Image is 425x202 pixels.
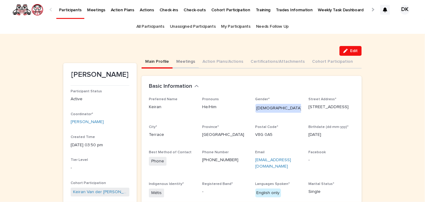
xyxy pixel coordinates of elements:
[71,112,93,116] span: Coordinator*
[255,104,303,113] div: [DEMOGRAPHIC_DATA]
[339,46,362,56] button: Edit
[308,157,354,163] p: -
[71,181,106,185] span: Cohort Participation
[71,158,88,162] span: Tier Level
[400,5,410,15] div: DK
[255,151,265,154] span: Email
[71,165,129,171] p: -
[149,151,191,154] span: Best Method of Contact
[12,4,44,16] img: rNyI97lYS1uoOg9yXW8k
[149,182,184,186] span: Indigenous Identity*
[255,97,270,101] span: Gender*
[308,56,357,69] button: Cohort Participation
[202,97,219,101] span: Pronouns
[308,132,354,138] p: [DATE]
[308,151,326,154] span: Facebook
[256,19,289,34] a: Needs Follow Up
[255,189,281,197] div: English only
[149,104,195,110] p: Keiran
[71,70,129,79] p: [PERSON_NAME]
[149,83,199,90] button: Basic Information
[202,104,248,110] p: He/Him
[71,135,95,139] span: Created Time
[149,189,164,197] span: Métis
[73,189,127,195] a: Keiran Van der [PERSON_NAME] - SPP- [DATE]
[221,19,251,34] a: My Participants
[308,125,349,129] span: Birthdate (dd-mm-yyy)*
[136,19,164,34] a: All Participants
[247,56,308,69] button: Certifications/Attachments
[149,83,192,90] h2: Basic Information
[255,125,279,129] span: Postal Code*
[308,97,336,101] span: Street Address*
[71,96,129,102] p: Active
[308,182,334,186] span: Marital Status*
[255,132,301,138] p: V8G 0A5
[308,189,354,195] p: Single
[202,182,233,186] span: Registered Band*
[149,157,167,166] span: Phone
[199,56,247,69] button: Action Plans/Actions
[255,158,291,168] a: [EMAIL_ADDRESS][DOMAIN_NAME]
[255,182,290,186] span: Languages Spoken*
[350,49,358,53] span: Edit
[308,104,354,110] p: [STREET_ADDRESS]
[142,56,173,69] button: Main Profile
[149,97,177,101] span: Preferred Name
[202,151,229,154] span: Phone Number
[149,132,195,138] p: Terrace
[71,90,102,93] span: Participant Status
[173,56,199,69] button: Meetings
[71,142,129,148] p: [DATE] 03:50 pm
[202,189,248,195] p: -
[202,132,248,138] p: [GEOGRAPHIC_DATA]
[149,125,157,129] span: City*
[71,119,104,125] a: [PERSON_NAME]
[202,158,238,162] a: [PHONE_NUMBER]
[202,125,219,129] span: Province*
[170,19,216,34] a: Unassigned Participants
